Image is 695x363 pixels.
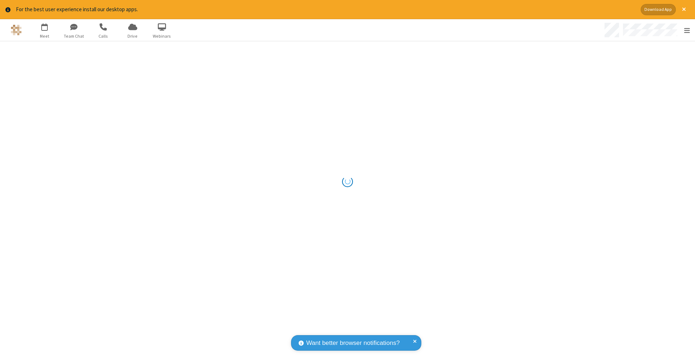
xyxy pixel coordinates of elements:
[60,33,88,39] span: Team Chat
[90,33,117,39] span: Calls
[11,25,22,35] img: QA Selenium DO NOT DELETE OR CHANGE
[306,338,400,348] span: Want better browser notifications?
[148,33,176,39] span: Webinars
[641,4,676,15] button: Download App
[31,33,58,39] span: Meet
[119,33,146,39] span: Drive
[678,4,690,15] button: Close alert
[16,5,635,14] div: For the best user experience install our desktop apps.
